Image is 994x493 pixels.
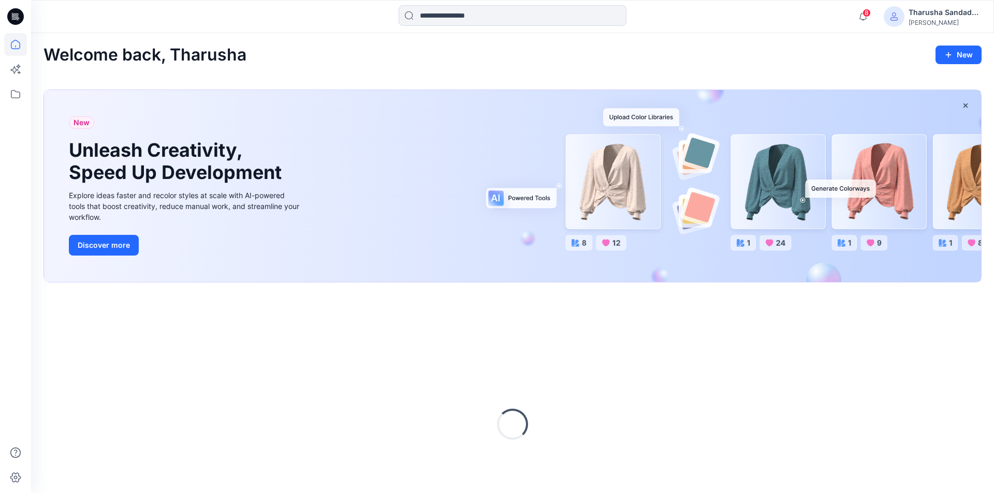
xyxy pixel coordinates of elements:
div: Explore ideas faster and recolor styles at scale with AI-powered tools that boost creativity, red... [69,190,302,222]
svg: avatar [890,12,898,21]
span: 8 [863,9,871,17]
h2: Welcome back, Tharusha [43,46,246,65]
div: [PERSON_NAME] [909,19,981,26]
span: New [74,116,90,129]
h1: Unleash Creativity, Speed Up Development [69,139,286,184]
a: Discover more [69,235,302,256]
div: Tharusha Sandadeepa [909,6,981,19]
button: Discover more [69,235,139,256]
button: New [935,46,982,64]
